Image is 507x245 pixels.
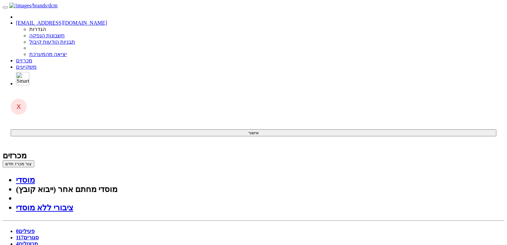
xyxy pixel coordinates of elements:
[29,33,65,38] a: חשבונות הנפקה
[16,235,39,240] a: סגורים
[3,160,34,167] button: צור מכרז חדש
[16,235,24,240] span: 117
[16,203,73,212] a: ציבורי ללא מוסדי
[16,176,35,184] a: מוסדי
[16,228,35,234] a: פעילים
[29,51,67,57] a: יציאה מהמערכת
[3,151,504,160] div: מכרזים
[16,103,21,111] span: X
[11,129,496,136] button: אישור
[16,64,37,70] a: משקיעים
[9,3,58,9] img: /images/brands/dcm
[16,72,29,85] img: SmartBull Logo
[29,26,504,32] li: הגדרות
[16,228,19,234] span: 0
[16,58,32,63] a: מכרזים
[16,185,117,194] a: מוסדי מחתם אחר (ייבוא קובץ)
[29,39,75,45] a: תבניות הודעות קיבול
[16,20,107,26] a: [EMAIL_ADDRESS][DOMAIN_NAME]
